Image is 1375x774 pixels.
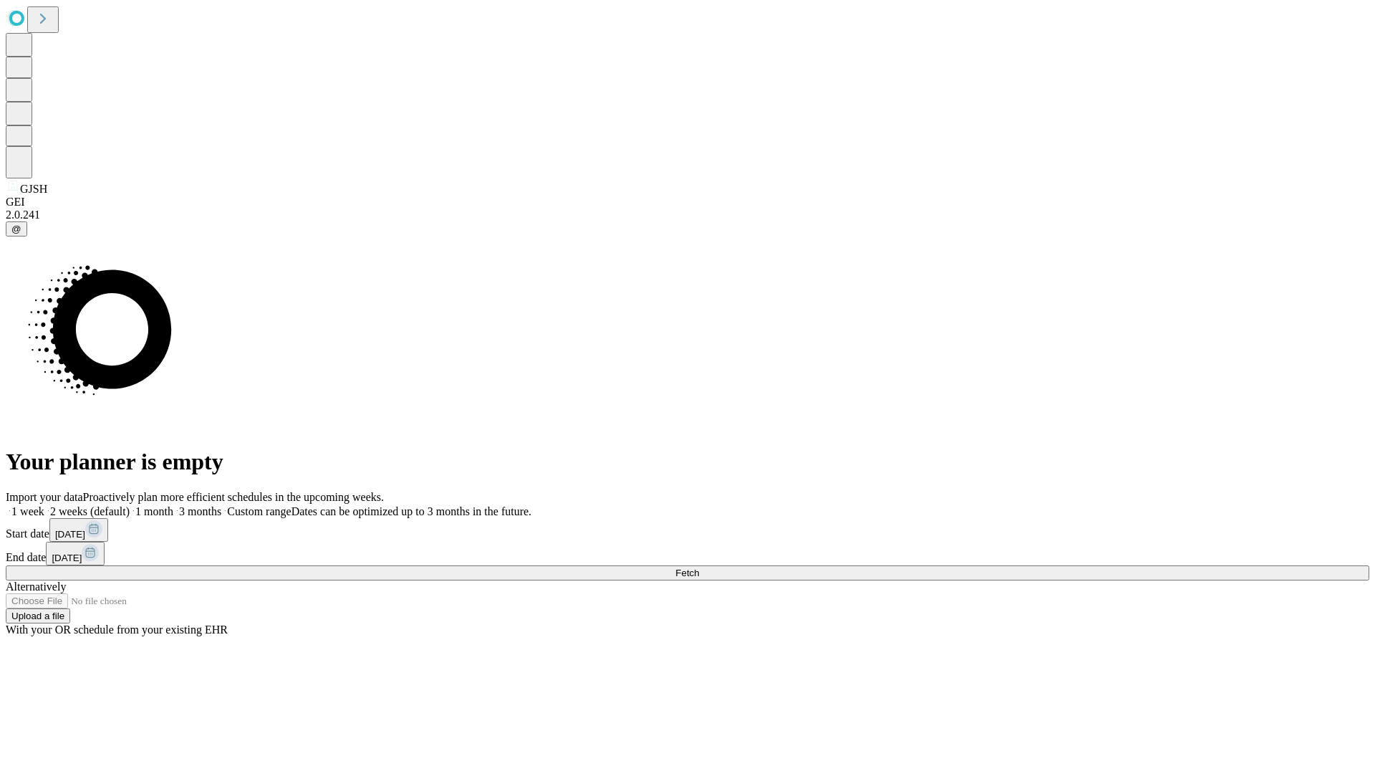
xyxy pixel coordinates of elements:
div: End date [6,542,1369,565]
button: [DATE] [46,542,105,565]
span: 3 months [179,505,221,517]
span: Import your data [6,491,83,503]
span: @ [11,224,21,234]
div: GEI [6,196,1369,209]
h1: Your planner is empty [6,449,1369,475]
span: Dates can be optimized up to 3 months in the future. [291,505,531,517]
button: @ [6,221,27,236]
span: [DATE] [55,529,85,540]
span: Custom range [227,505,291,517]
span: Alternatively [6,580,66,593]
button: Fetch [6,565,1369,580]
div: 2.0.241 [6,209,1369,221]
span: [DATE] [52,553,82,563]
span: Proactively plan more efficient schedules in the upcoming weeks. [83,491,384,503]
span: 2 weeks (default) [50,505,130,517]
span: With your OR schedule from your existing EHR [6,623,228,636]
button: [DATE] [49,518,108,542]
span: Fetch [675,568,699,578]
div: Start date [6,518,1369,542]
button: Upload a file [6,608,70,623]
span: GJSH [20,183,47,195]
span: 1 week [11,505,44,517]
span: 1 month [135,505,173,517]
